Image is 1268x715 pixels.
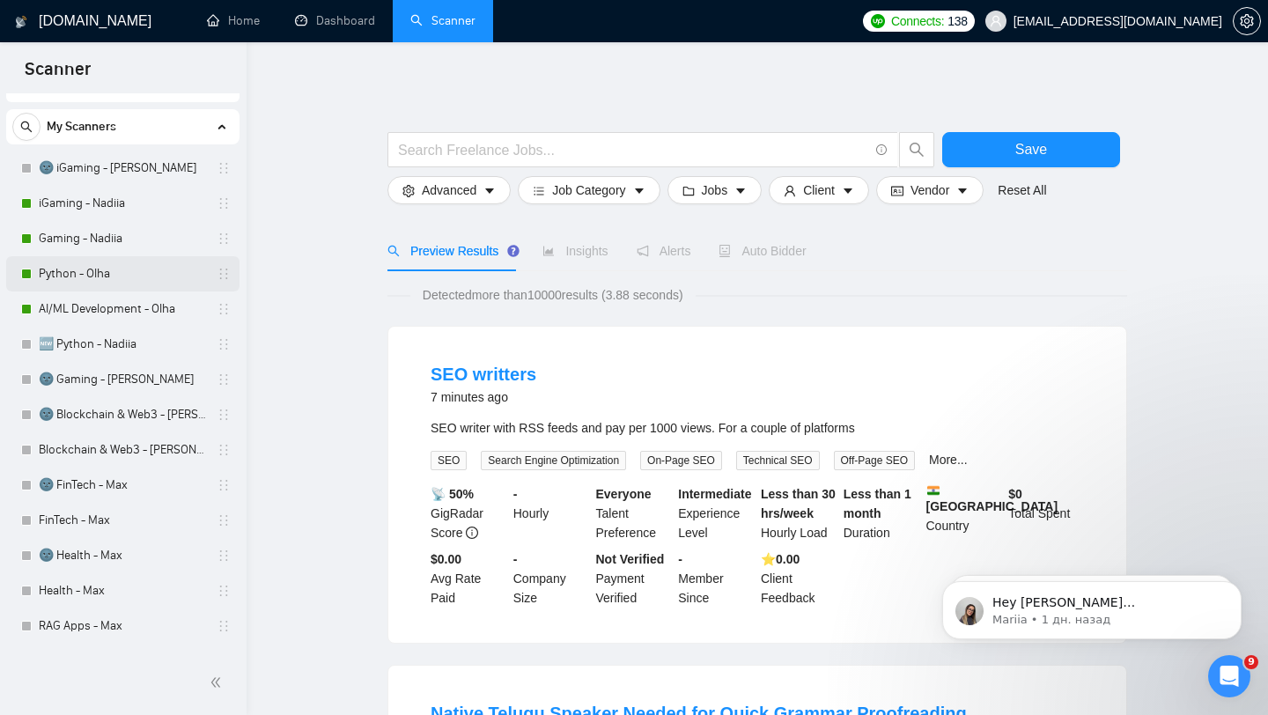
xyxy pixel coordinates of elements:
div: Hourly Load [757,484,840,542]
span: On-Page SEO [640,451,722,470]
span: Scanner [11,56,105,93]
a: Gaming - Nadiia [39,221,206,256]
span: holder [217,337,231,351]
b: Less than 30 hrs/week [761,487,836,520]
b: 📡 50% [431,487,474,501]
span: Hey [PERSON_NAME][EMAIL_ADDRESS][DOMAIN_NAME], Looks like your Upwork agency Grantis - Amazon Mar... [77,51,299,345]
span: search [900,142,933,158]
a: dashboardDashboard [295,13,375,28]
img: logo [15,8,27,36]
span: Jobs [702,181,728,200]
b: Less than 1 month [844,487,911,520]
a: 🌚 iGaming - [PERSON_NAME] [39,151,206,186]
div: Payment Verified [593,549,675,608]
span: holder [217,443,231,457]
button: barsJob Categorycaret-down [518,176,660,204]
div: Duration [840,484,923,542]
span: holder [217,619,231,633]
span: folder [682,183,695,196]
span: holder [217,584,231,598]
img: 🇮🇳 [927,484,940,497]
span: caret-down [956,183,969,196]
div: SEO writer with RSS feeds and pay per 1000 views. For a couple of platforms [431,418,1084,438]
a: RAG Apps - Max [39,608,206,644]
a: 🌚 Gaming - [PERSON_NAME] [39,362,206,397]
iframe: Intercom notifications сообщение [916,544,1268,667]
b: $ 0 [1008,487,1022,501]
input: Search Freelance Jobs... [398,139,868,161]
img: upwork-logo.png [871,14,885,28]
a: 🌚 Health - Max [39,538,206,573]
a: iGaming - Nadiia [39,186,206,221]
span: info-circle [466,527,478,539]
div: Avg Rate Paid [427,549,510,608]
a: 🌚 Odoo - Nadiia [39,644,206,679]
span: SEO [431,451,467,470]
span: search [13,121,40,133]
a: SEO writters [431,365,536,384]
span: holder [217,549,231,563]
span: Off-Page SEO [834,451,915,470]
span: Connects: [891,11,944,31]
p: Message from Mariia, sent 1 дн. назад [77,68,304,84]
span: Preview Results [387,244,514,258]
b: ⭐️ 0.00 [761,552,800,566]
span: holder [217,513,231,527]
a: 🌚 Blockchain & Web3 - [PERSON_NAME] [39,397,206,432]
a: setting [1233,14,1261,28]
span: holder [217,408,231,422]
button: search [899,132,934,167]
a: Blockchain & Web3 - [PERSON_NAME] [39,432,206,468]
span: caret-down [633,183,645,196]
span: setting [1234,14,1260,28]
span: Detected more than 10000 results (3.88 seconds) [410,285,696,305]
a: AI/ML Development - Olha [39,291,206,327]
div: Hourly [510,484,593,542]
button: search [12,113,41,141]
a: 🆕 Python - Nadiia [39,327,206,362]
span: idcard [891,183,903,196]
b: - [678,552,682,566]
span: holder [217,267,231,281]
span: holder [217,372,231,387]
b: Intermediate [678,487,751,501]
a: Health - Max [39,573,206,608]
b: - [513,552,518,566]
span: My Scanners [47,109,116,144]
button: Save [942,132,1120,167]
a: Python - Olha [39,256,206,291]
button: userClientcaret-down [769,176,869,204]
button: settingAdvancedcaret-down [387,176,511,204]
b: $0.00 [431,552,461,566]
span: 138 [947,11,967,31]
div: Talent Preference [593,484,675,542]
span: user [784,183,796,196]
span: Advanced [422,181,476,200]
div: 7 minutes ago [431,387,536,408]
span: Save [1015,138,1047,160]
span: info-circle [876,144,888,156]
a: 🌚 FinTech - Max [39,468,206,503]
span: Vendor [910,181,949,200]
a: More... [929,453,968,467]
b: - [513,487,518,501]
a: homeHome [207,13,260,28]
div: GigRadar Score [427,484,510,542]
b: Not Verified [596,552,665,566]
div: Tooltip anchor [505,243,521,259]
span: notification [637,245,649,257]
span: setting [402,183,415,196]
span: search [387,245,400,257]
div: Member Since [675,549,757,608]
span: holder [217,302,231,316]
button: folderJobscaret-down [667,176,763,204]
span: Insights [542,244,608,258]
a: FinTech - Max [39,503,206,538]
span: Auto Bidder [719,244,806,258]
span: user [990,15,1002,27]
div: Total Spent [1005,484,1087,542]
div: Client Feedback [757,549,840,608]
span: Job Category [552,181,625,200]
